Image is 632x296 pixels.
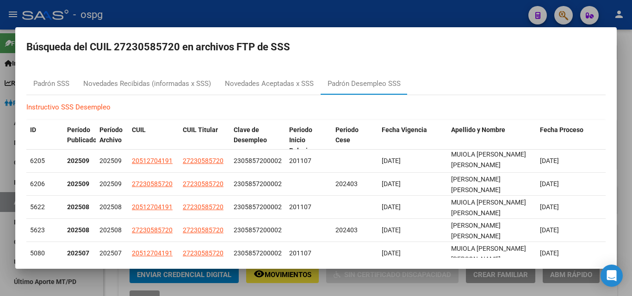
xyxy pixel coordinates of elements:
span: 27230585720 [183,203,223,211]
datatable-header-cell: Periodo Inicio Relacion [285,120,332,161]
div: Padrón Desempleo SSS [328,79,401,89]
span: Período Publicado [67,126,97,144]
span: 27230585720 [183,180,223,187]
strong: 202509 [67,180,89,187]
span: 6205 [30,157,45,164]
span: 2305857200002 [234,157,282,164]
span: 20512704191 [132,249,173,257]
span: [DATE] [382,157,401,164]
span: 6206 [30,180,45,187]
span: MUIOLA LOPEZ ALAN NICOLAS [451,199,526,217]
datatable-header-cell: Período Archivo [96,120,128,161]
span: 20512704191 [132,203,173,211]
span: 27230585720 [132,180,173,187]
span: 2305857200002 [234,203,282,211]
span: 2305857200002 [234,226,282,234]
span: MUIOLA LOPEZ ALAN NICOLAS [451,245,526,263]
div: 202509 [99,179,124,189]
div: 202507 [99,248,124,259]
div: 202509 [99,156,124,166]
span: 202403 [335,226,358,234]
div: Novedades Aceptadas x SSS [225,79,314,89]
span: 27230585720 [183,157,223,164]
span: Periodo Cese [335,126,359,144]
span: [DATE] [382,249,401,257]
span: Período Archivo [99,126,123,144]
datatable-header-cell: Período Publicado [63,120,96,161]
span: [DATE] [540,226,559,234]
strong: 202507 [67,249,89,257]
datatable-header-cell: ID [26,120,63,161]
a: Instructivo SSS Desempleo [26,103,111,111]
div: 202508 [99,202,124,212]
span: Fecha Proceso [540,126,583,133]
span: [DATE] [382,180,401,187]
h2: Búsqueda del CUIL 27230585720 en archivos FTP de SSS [26,38,606,56]
span: LOPEZ GLORIA ISABEL [451,222,501,240]
span: [DATE] [540,157,559,164]
datatable-header-cell: Fecha Vigencia [378,120,447,161]
span: [DATE] [540,180,559,187]
span: LOPEZ GLORIA ISABEL [451,175,501,193]
span: ID [30,126,36,133]
datatable-header-cell: CUIL Titular [179,120,230,161]
span: 2305857200002 [234,180,282,187]
datatable-header-cell: Fecha Proceso [536,120,606,161]
span: CUIL [132,126,146,133]
datatable-header-cell: CUIL [128,120,179,161]
span: 202403 [335,180,358,187]
span: CUIL Titular [183,126,218,133]
span: 201107 [289,203,311,211]
span: 201107 [289,157,311,164]
span: Clave de Desempleo [234,126,267,144]
strong: 202508 [67,226,89,234]
span: Apellido y Nombre [451,126,505,133]
span: 5080 [30,249,45,257]
datatable-header-cell: Clave de Desempleo [230,120,285,161]
span: [DATE] [540,203,559,211]
span: 2305857200002 [234,249,282,257]
span: [DATE] [382,226,401,234]
span: 27230585720 [183,249,223,257]
strong: 202509 [67,157,89,164]
span: [DATE] [382,203,401,211]
span: 5622 [30,203,45,211]
div: Novedades Recibidas (informadas x SSS) [83,79,211,89]
datatable-header-cell: Periodo Cese [332,120,378,161]
span: 27230585720 [132,226,173,234]
span: 20512704191 [132,157,173,164]
div: Padrón SSS [33,79,69,89]
datatable-header-cell: Apellido y Nombre [447,120,536,161]
strong: 202508 [67,203,89,211]
span: 27230585720 [183,226,223,234]
div: 202508 [99,225,124,236]
span: Fecha Vigencia [382,126,427,133]
div: Open Intercom Messenger [601,265,623,287]
span: [DATE] [540,249,559,257]
span: 201107 [289,249,311,257]
span: Periodo Inicio Relacion [289,126,315,155]
span: 5623 [30,226,45,234]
